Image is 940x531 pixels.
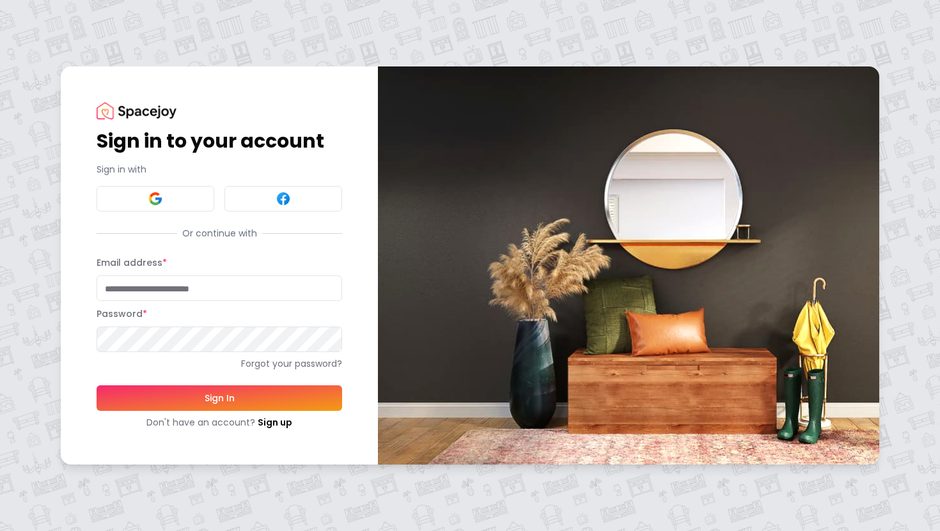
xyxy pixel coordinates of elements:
[97,256,167,269] label: Email address
[97,385,342,411] button: Sign In
[97,357,342,370] a: Forgot your password?
[177,227,262,240] span: Or continue with
[148,191,163,206] img: Google signin
[97,102,176,119] img: Spacejoy Logo
[97,163,342,176] p: Sign in with
[378,66,879,465] img: banner
[258,416,292,429] a: Sign up
[97,416,342,429] div: Don't have an account?
[97,130,342,153] h1: Sign in to your account
[276,191,291,206] img: Facebook signin
[97,307,147,320] label: Password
